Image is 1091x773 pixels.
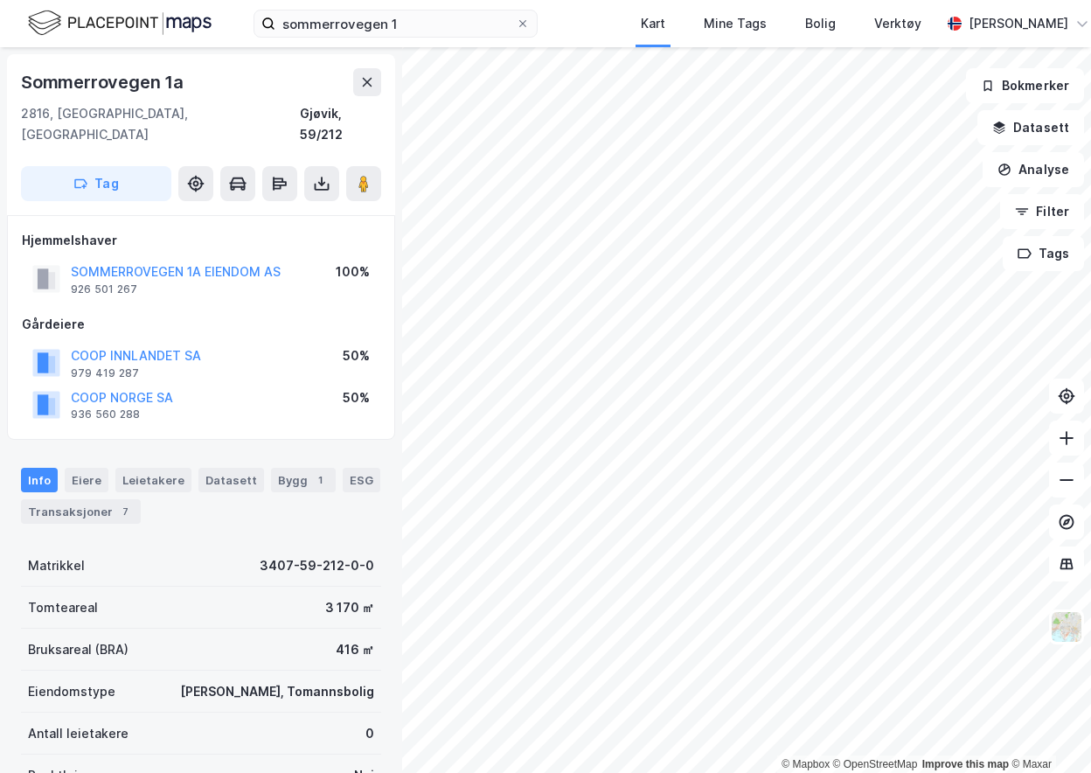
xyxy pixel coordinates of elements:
[365,723,374,744] div: 0
[28,681,115,702] div: Eiendomstype
[1003,236,1084,271] button: Tags
[1004,689,1091,773] div: Kontrollprogram for chat
[922,758,1009,770] a: Improve this map
[21,103,300,145] div: 2816, [GEOGRAPHIC_DATA], [GEOGRAPHIC_DATA]
[71,282,137,296] div: 926 501 267
[28,639,129,660] div: Bruksareal (BRA)
[1050,610,1083,644] img: Z
[198,468,264,492] div: Datasett
[977,110,1084,145] button: Datasett
[966,68,1084,103] button: Bokmerker
[22,230,380,251] div: Hjemmelshaver
[833,758,918,770] a: OpenStreetMap
[782,758,830,770] a: Mapbox
[300,103,381,145] div: Gjøvik, 59/212
[325,597,374,618] div: 3 170 ㎡
[343,345,370,366] div: 50%
[28,8,212,38] img: logo.f888ab2527a4732fd821a326f86c7f29.svg
[336,261,370,282] div: 100%
[28,597,98,618] div: Tomteareal
[805,13,836,34] div: Bolig
[343,468,380,492] div: ESG
[1000,194,1084,229] button: Filter
[115,468,191,492] div: Leietakere
[180,681,374,702] div: [PERSON_NAME], Tomannsbolig
[260,555,374,576] div: 3407-59-212-0-0
[21,499,141,524] div: Transaksjoner
[28,555,85,576] div: Matrikkel
[22,314,380,335] div: Gårdeiere
[336,639,374,660] div: 416 ㎡
[1004,689,1091,773] iframe: Chat Widget
[71,407,140,421] div: 936 560 288
[21,468,58,492] div: Info
[969,13,1068,34] div: [PERSON_NAME]
[21,68,187,96] div: Sommerrovegen 1a
[343,387,370,408] div: 50%
[275,10,516,37] input: Søk på adresse, matrikkel, gårdeiere, leietakere eller personer
[116,503,134,520] div: 7
[65,468,108,492] div: Eiere
[704,13,767,34] div: Mine Tags
[71,366,139,380] div: 979 419 287
[641,13,665,34] div: Kart
[271,468,336,492] div: Bygg
[21,166,171,201] button: Tag
[311,471,329,489] div: 1
[874,13,921,34] div: Verktøy
[28,723,129,744] div: Antall leietakere
[983,152,1084,187] button: Analyse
